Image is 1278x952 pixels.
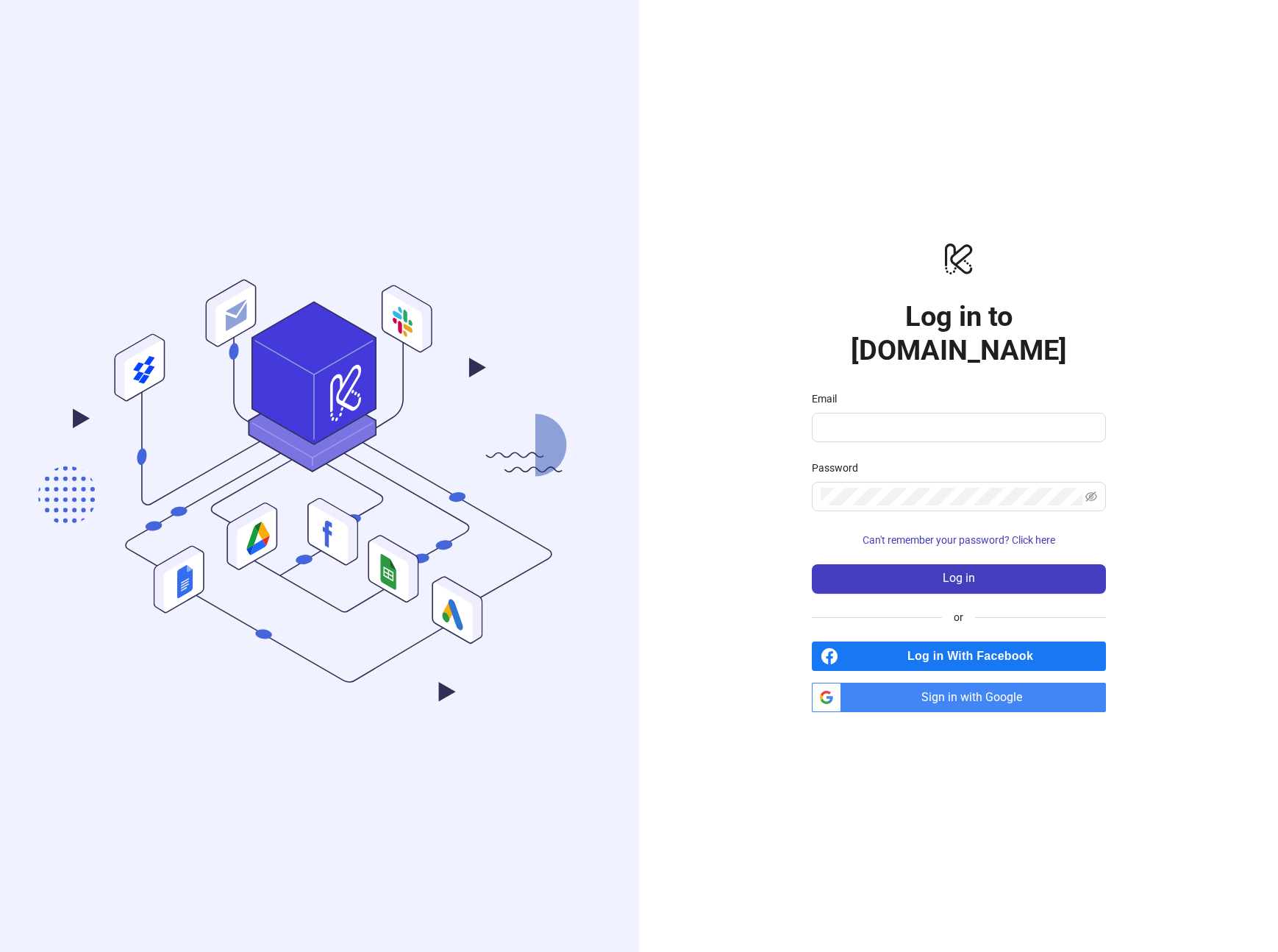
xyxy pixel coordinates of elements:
[812,299,1106,367] h1: Log in to [DOMAIN_NAME]
[821,488,1082,505] input: Password
[812,564,1106,594] button: Log in
[812,534,1106,546] a: Can't remember your password? Click here
[1085,491,1097,502] span: eye-invisible
[844,642,1106,671] span: Log in With Facebook
[821,419,1094,436] input: Email
[943,572,975,585] span: Log in
[812,460,868,476] label: Password
[812,529,1106,553] button: Can't remember your password? Click here
[847,683,1106,712] span: Sign in with Google
[812,391,846,407] label: Email
[812,642,1106,671] a: Log in With Facebook
[863,534,1055,546] span: Can't remember your password? Click here
[942,609,975,625] span: or
[812,683,1106,712] a: Sign in with Google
